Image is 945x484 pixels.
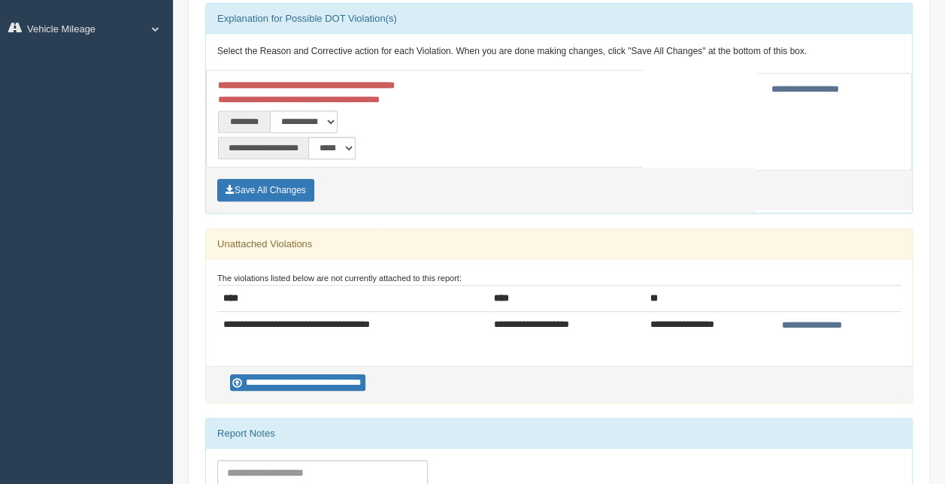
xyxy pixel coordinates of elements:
[217,179,314,201] button: Save
[217,274,462,283] small: The violations listed below are not currently attached to this report:
[206,4,912,34] div: Explanation for Possible DOT Violation(s)
[206,229,912,259] div: Unattached Violations
[206,419,912,449] div: Report Notes
[206,34,912,70] div: Select the Reason and Corrective action for each Violation. When you are done making changes, cli...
